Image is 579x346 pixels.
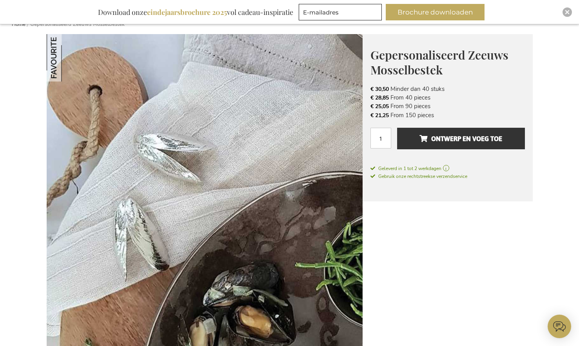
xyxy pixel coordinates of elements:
iframe: belco-activator-frame [548,315,571,338]
button: Brochure downloaden [386,4,485,20]
li: From 150 pieces [370,111,525,120]
input: Aantal [370,128,391,149]
span: € 21,25 [370,112,389,119]
span: € 25,05 [370,103,389,110]
li: Minder dan 40 stuks [370,85,525,93]
b: eindejaarsbrochure 2025 [147,7,227,17]
div: Download onze vol cadeau-inspiratie [94,4,297,20]
span: Ontwerp en voeg toe [419,132,502,145]
li: From 90 pieces [370,102,525,111]
a: Gebruik onze rechtstreekse verzendservice [370,172,467,180]
a: Home [12,21,25,28]
span: Gebruik onze rechtstreekse verzendservice [370,173,467,179]
span: € 30,50 [370,85,389,93]
button: Ontwerp en voeg toe [397,128,525,149]
input: E-mailadres [299,4,382,20]
img: Gepersonaliseerd Zeeuws Mosselbestek [47,34,94,82]
span: Gepersonaliseerd Zeeuws Mosselbestek [370,47,508,78]
li: From 40 pieces [370,93,525,102]
form: marketing offers and promotions [299,4,384,23]
img: Close [565,10,570,14]
div: Close [563,7,572,17]
a: Geleverd in 1 tot 2 werkdagen [370,165,525,172]
strong: Gepersonaliseerd Zeeuws Mosselbestek [30,21,125,28]
span: € 28,85 [370,94,389,101]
